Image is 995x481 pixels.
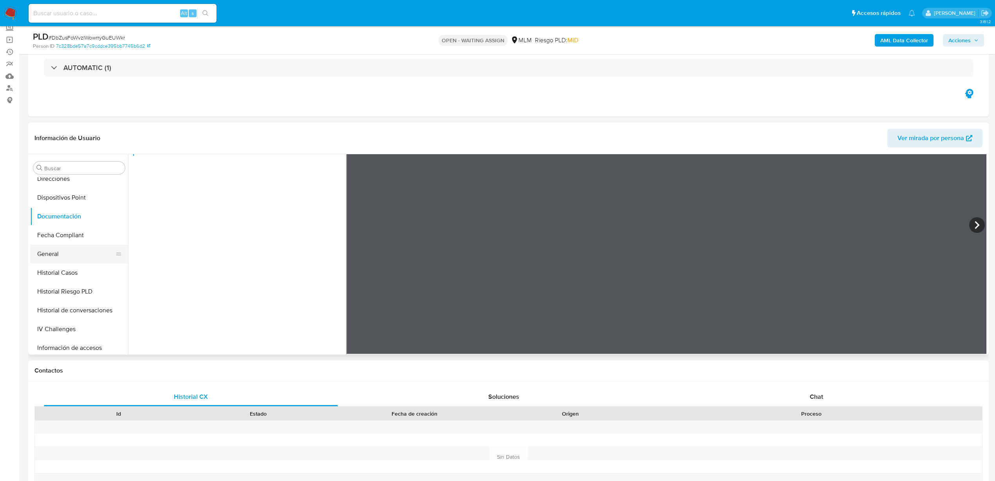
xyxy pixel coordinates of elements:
[36,165,43,171] button: Buscar
[54,410,183,418] div: Id
[63,63,111,72] h3: AUTOMATIC (1)
[511,36,532,45] div: MLM
[174,392,208,401] span: Historial CX
[194,410,323,418] div: Estado
[30,282,128,301] button: Historial Riesgo PLD
[535,36,578,45] span: Riesgo PLD:
[980,18,991,25] span: 3.161.2
[34,367,982,375] h1: Contactos
[33,43,54,50] b: Person ID
[197,8,213,19] button: search-icon
[30,188,128,207] button: Dispositivos Point
[908,10,915,16] a: Notificaciones
[934,9,978,17] p: cesar.gonzalez@mercadolibre.com.mx
[948,34,971,47] span: Acciones
[30,245,122,263] button: General
[44,59,973,77] div: AUTOMATIC (1)
[857,9,901,17] span: Accesos rápidos
[56,43,150,50] a: 7c328bde57a7c9cddce395bb7745b6d2
[30,320,128,339] button: IV Challenges
[30,226,128,245] button: Fecha Compliant
[191,9,194,17] span: s
[567,36,578,45] span: MID
[181,9,187,17] span: Alt
[30,207,128,226] button: Documentación
[880,34,928,47] b: AML Data Collector
[34,134,100,142] h1: Información de Usuario
[981,9,989,17] a: Salir
[875,34,934,47] button: AML Data Collector
[30,263,128,282] button: Historial Casos
[506,410,635,418] div: Origen
[439,35,507,46] p: OPEN - WAITING ASSIGN
[488,392,519,401] span: Soluciones
[646,410,977,418] div: Proceso
[334,410,495,418] div: Fecha de creación
[897,129,964,148] span: Ver mirada por persona
[44,165,122,172] input: Buscar
[810,392,823,401] span: Chat
[49,34,125,41] span: # DbZusFoWvzIWowrryGuEUWkr
[30,169,128,188] button: Direcciones
[30,301,128,320] button: Historial de conversaciones
[887,129,982,148] button: Ver mirada por persona
[33,30,49,43] b: PLD
[30,339,128,357] button: Información de accesos
[29,8,217,18] input: Buscar usuario o caso...
[943,34,984,47] button: Acciones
